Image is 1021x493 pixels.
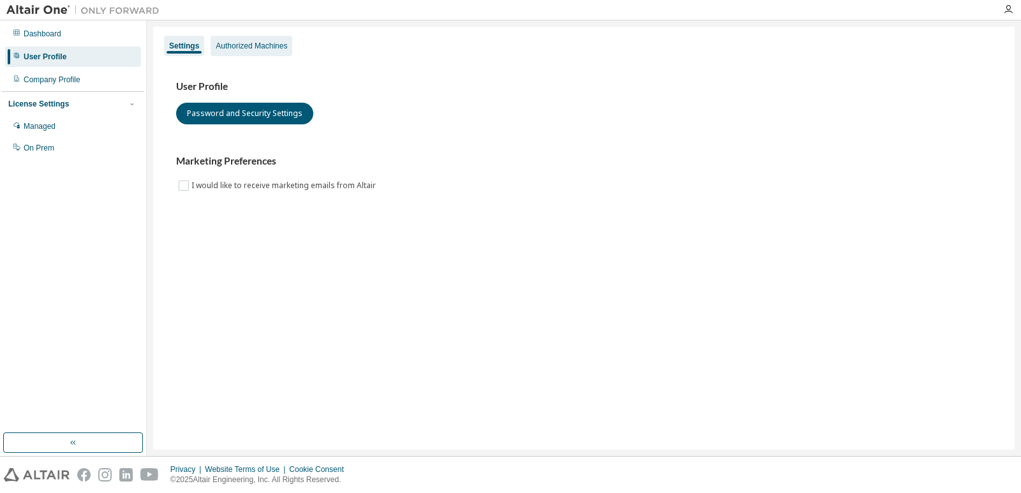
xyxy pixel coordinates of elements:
p: © 2025 Altair Engineering, Inc. All Rights Reserved. [170,475,352,485]
div: Website Terms of Use [205,464,289,475]
div: Privacy [170,464,205,475]
button: Password and Security Settings [176,103,313,124]
h3: Marketing Preferences [176,155,992,168]
img: instagram.svg [98,468,112,482]
img: linkedin.svg [119,468,133,482]
img: facebook.svg [77,468,91,482]
div: Authorized Machines [216,41,287,51]
label: I would like to receive marketing emails from Altair [191,178,378,193]
img: youtube.svg [140,468,159,482]
div: Company Profile [24,75,80,85]
div: License Settings [8,99,69,109]
div: On Prem [24,143,54,153]
h3: User Profile [176,80,992,93]
div: Settings [169,41,199,51]
div: Managed [24,121,56,131]
img: Altair One [6,4,166,17]
div: Dashboard [24,29,61,39]
img: altair_logo.svg [4,468,70,482]
div: User Profile [24,52,66,62]
div: Cookie Consent [289,464,351,475]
